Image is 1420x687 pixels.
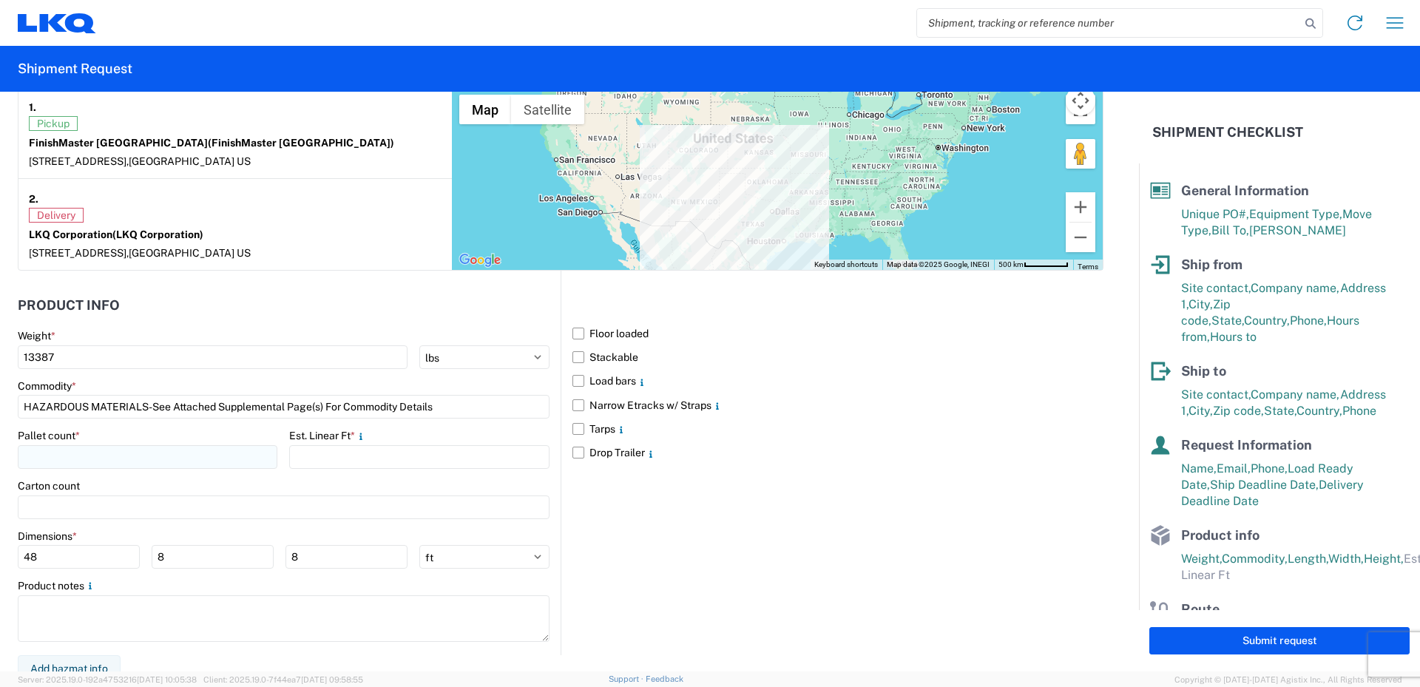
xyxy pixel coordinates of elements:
button: Zoom in [1066,192,1095,222]
span: Commodity, [1222,552,1288,566]
a: Feedback [646,674,683,683]
button: Keyboard shortcuts [814,260,878,270]
span: State, [1264,404,1296,418]
span: [STREET_ADDRESS], [29,155,129,167]
label: Dimensions [18,529,77,543]
label: Floor loaded [572,322,1103,345]
span: City, [1189,404,1213,418]
strong: FinishMaster [GEOGRAPHIC_DATA] [29,137,394,149]
button: Zoom out [1066,223,1095,252]
label: Narrow Etracks w/ Straps [572,393,1103,417]
span: Hours to [1210,330,1257,344]
button: Drag Pegman onto the map to open Street View [1066,139,1095,169]
span: [PERSON_NAME] [1249,223,1346,237]
span: Width, [1328,552,1364,566]
span: Phone, [1290,314,1327,328]
span: Ship to [1181,363,1226,379]
a: Support [609,674,646,683]
span: [DATE] 09:58:55 [301,675,363,684]
span: Weight, [1181,552,1222,566]
span: [GEOGRAPHIC_DATA] US [129,155,251,167]
span: Product info [1181,527,1260,543]
span: [DATE] 10:05:38 [137,675,197,684]
span: Email, [1217,461,1251,476]
button: Map Scale: 500 km per 57 pixels [994,260,1073,270]
input: H [285,545,408,569]
span: State, [1211,314,1244,328]
h2: Product Info [18,298,120,313]
span: Site contact, [1181,281,1251,295]
span: [STREET_ADDRESS], [29,247,129,259]
span: Client: 2025.19.0-7f44ea7 [203,675,363,684]
span: Phone [1342,404,1376,418]
span: Company name, [1251,388,1340,402]
span: Delivery [29,208,84,223]
a: Terms [1078,263,1098,271]
span: Request Information [1181,437,1312,453]
strong: 1. [29,98,36,116]
span: Server: 2025.19.0-192a4753216 [18,675,197,684]
span: Country, [1296,404,1342,418]
a: Open this area in Google Maps (opens a new window) [456,251,504,270]
span: General Information [1181,183,1309,198]
strong: 2. [29,189,38,208]
span: Copyright © [DATE]-[DATE] Agistix Inc., All Rights Reserved [1174,673,1402,686]
span: Bill To, [1211,223,1249,237]
span: Map data ©2025 Google, INEGI [887,260,990,268]
label: Pallet count [18,429,80,442]
span: (LKQ Corporation) [112,229,203,240]
span: Company name, [1251,281,1340,295]
span: Name, [1181,461,1217,476]
span: Zip code, [1213,404,1264,418]
button: Submit request [1149,627,1410,654]
input: L [18,545,140,569]
span: (FinishMaster [GEOGRAPHIC_DATA]) [208,137,394,149]
span: Site contact, [1181,388,1251,402]
label: Est. Linear Ft [289,429,367,442]
span: Length, [1288,552,1328,566]
label: Drop Trailer [572,441,1103,464]
input: Shipment, tracking or reference number [917,9,1300,37]
span: Route [1181,601,1220,617]
label: Product notes [18,579,96,592]
img: Google [456,251,504,270]
span: City, [1189,297,1213,311]
span: Country, [1244,314,1290,328]
input: W [152,545,274,569]
span: Height, [1364,552,1404,566]
label: Stackable [572,345,1103,369]
span: Ship from [1181,257,1242,272]
label: Weight [18,329,55,342]
label: Tarps [572,417,1103,441]
h2: Shipment Checklist [1152,123,1303,141]
button: Show street map [459,95,511,124]
button: Map camera controls [1066,86,1095,115]
label: Load bars [572,369,1103,393]
button: Show satellite imagery [511,95,584,124]
span: 500 km [998,260,1024,268]
span: Unique PO#, [1181,207,1249,221]
span: Equipment Type, [1249,207,1342,221]
span: Phone, [1251,461,1288,476]
label: Commodity [18,379,76,393]
span: [GEOGRAPHIC_DATA] US [129,247,251,259]
span: Ship Deadline Date, [1210,478,1319,492]
strong: LKQ Corporation [29,229,203,240]
button: Add hazmat info [18,655,121,683]
label: Carton count [18,479,80,493]
span: Pickup [29,116,78,131]
h2: Shipment Request [18,60,132,78]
